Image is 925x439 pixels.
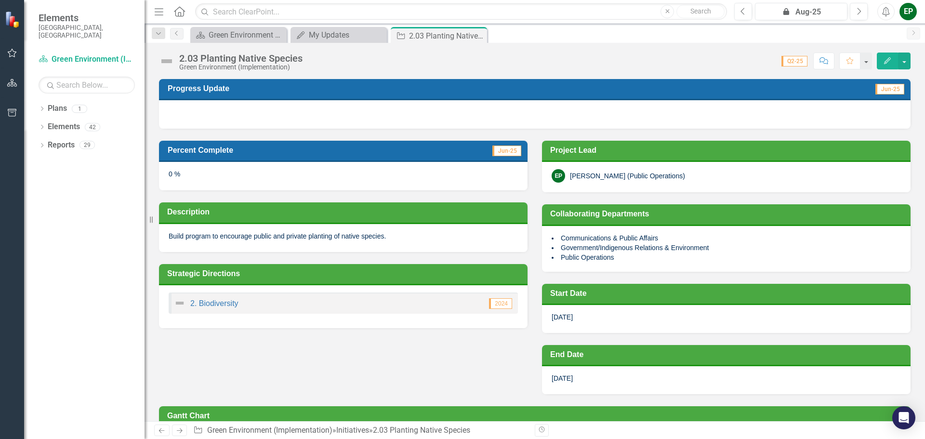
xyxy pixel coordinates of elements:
div: [PERSON_NAME] (Public Operations) [570,171,685,181]
span: Jun-25 [492,146,521,156]
small: [GEOGRAPHIC_DATA], [GEOGRAPHIC_DATA] [39,24,135,40]
div: 2.03 Planting Native Species [373,426,470,435]
a: Green Environment (Implementation) [207,426,332,435]
div: 42 [85,123,100,131]
a: Green Environment Landing Page [193,29,284,41]
div: My Updates [309,29,384,41]
h3: Project Lead [550,146,906,155]
div: Green Environment (Implementation) [179,64,303,71]
div: 2.03 Planting Native Species [179,53,303,64]
img: Not Defined [159,53,174,69]
a: 2. Biodiversity [190,299,238,307]
div: 0 % [159,162,528,190]
div: Aug-25 [758,6,844,18]
a: Green Environment (Implementation) [39,54,135,65]
div: 29 [79,141,95,149]
span: Q2-25 [781,56,807,67]
input: Search Below... [39,77,135,93]
img: ClearPoint Strategy [5,11,22,28]
span: Jun-25 [875,84,904,94]
h3: End Date [550,350,906,359]
h3: Collaborating Departments [550,209,906,218]
h3: Start Date [550,289,906,298]
a: Reports [48,140,75,151]
span: Public Operations [561,253,614,261]
h3: Gantt Chart [167,411,906,420]
h3: Strategic Directions [167,269,523,278]
a: Plans [48,103,67,114]
a: My Updates [293,29,384,41]
span: [DATE] [552,313,573,321]
h3: Description [167,207,523,216]
h3: Progress Update [168,84,665,93]
div: 2.03 Planting Native Species [409,30,485,42]
div: 1 [72,105,87,113]
div: Open Intercom Messenger [892,406,915,429]
h3: Percent Complete [168,146,411,155]
span: Search [690,7,711,15]
input: Search ClearPoint... [195,3,727,20]
span: Government/Indigenous Relations & Environment [561,244,709,252]
button: Search [676,5,725,18]
div: Green Environment Landing Page [209,29,284,41]
span: [DATE] [552,374,573,382]
span: Communications & Public Affairs [561,234,658,242]
a: Initiatives [336,426,369,435]
img: Not Defined [174,297,185,309]
span: 2024 [489,298,512,309]
button: EP [899,3,917,20]
div: » » [193,425,528,436]
a: Elements [48,121,80,133]
button: Aug-25 [755,3,847,20]
span: Elements [39,12,135,24]
div: EP [552,169,565,183]
p: Build program to encourage public and private planting of native species. [169,231,518,241]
